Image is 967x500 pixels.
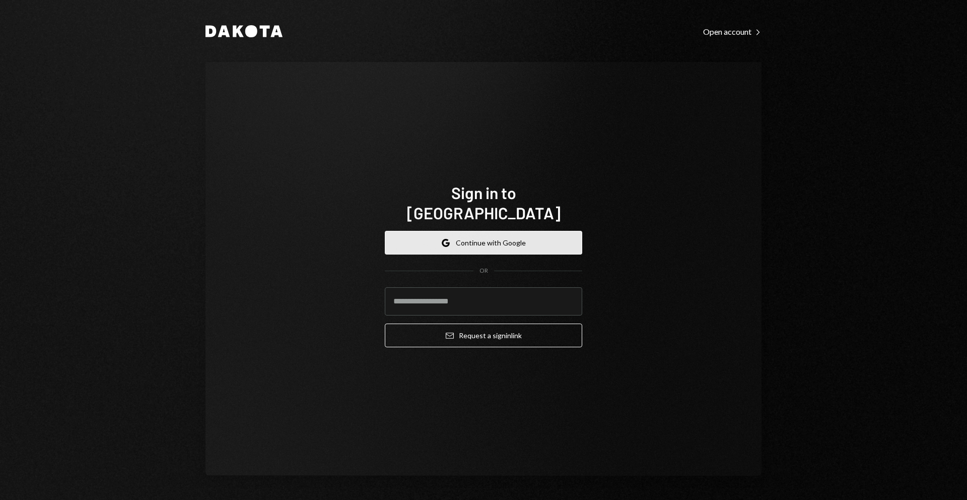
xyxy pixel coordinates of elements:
button: Continue with Google [385,231,582,255]
div: OR [479,267,488,275]
h1: Sign in to [GEOGRAPHIC_DATA] [385,182,582,223]
button: Request a signinlink [385,324,582,347]
a: Open account [703,26,762,37]
div: Open account [703,27,762,37]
